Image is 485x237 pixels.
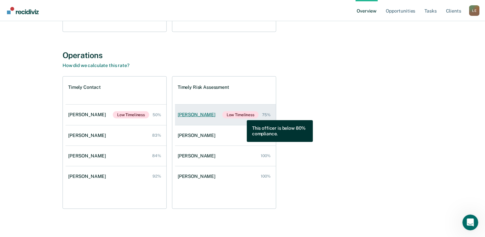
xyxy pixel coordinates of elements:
[175,167,276,186] a: [PERSON_NAME] 100%
[178,133,218,138] div: [PERSON_NAME]
[63,51,422,60] div: Operations
[178,85,229,90] h1: Timely Risk Assessment
[153,113,161,117] div: 50%
[68,174,109,179] div: [PERSON_NAME]
[66,105,166,125] a: [PERSON_NAME]Low Timeliness 50%
[68,153,109,159] div: [PERSON_NAME]
[175,147,276,165] a: [PERSON_NAME] 100%
[152,133,161,138] div: 83%
[178,112,218,118] div: [PERSON_NAME]
[222,111,259,118] span: Low Timeliness
[153,174,161,179] div: 92%
[68,112,109,118] div: [PERSON_NAME]
[113,111,149,118] span: Low Timeliness
[178,174,218,179] div: [PERSON_NAME]
[175,105,276,125] a: [PERSON_NAME]Low Timeliness 75%
[178,153,218,159] div: [PERSON_NAME]
[261,174,271,179] div: 100%
[262,133,271,138] div: 86%
[66,167,166,186] a: [PERSON_NAME] 92%
[469,5,480,16] button: Profile dropdown button
[63,63,129,68] a: How did we calculate this rate?
[68,85,101,90] h1: Timely Contact
[463,215,478,230] iframe: Intercom live chat
[262,113,271,117] div: 75%
[175,126,276,145] a: [PERSON_NAME] 86%
[7,7,39,14] img: Recidiviz
[261,153,271,158] div: 100%
[152,153,161,158] div: 84%
[68,133,109,138] div: [PERSON_NAME]
[66,126,166,145] a: [PERSON_NAME] 83%
[469,5,480,16] div: L E
[66,147,166,165] a: [PERSON_NAME] 84%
